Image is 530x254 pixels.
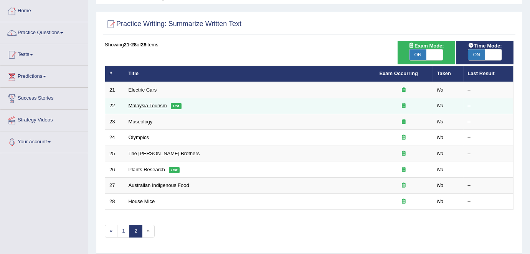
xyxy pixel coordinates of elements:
a: The [PERSON_NAME] Brothers [129,151,200,156]
div: – [468,182,509,189]
a: House Mice [129,198,155,204]
div: Exam occurring question [380,166,429,174]
a: Your Account [0,131,88,151]
a: Electric Cars [129,87,157,93]
div: – [468,87,509,94]
td: 23 [105,114,124,130]
div: Exam occurring question [380,182,429,189]
a: Museology [129,119,153,125]
div: Showing of items. [105,41,513,48]
span: Exam Mode: [405,42,447,50]
a: « [105,225,117,238]
td: 25 [105,146,124,162]
h2: Practice Writing: Summarize Written Text [105,18,241,30]
th: Last Result [464,66,513,82]
em: No [437,198,444,204]
a: Practice Questions [0,22,88,41]
span: ON [409,49,426,60]
em: No [437,182,444,188]
a: Exam Occurring [380,70,418,76]
em: No [437,134,444,140]
div: Exam occurring question [380,87,429,94]
span: Time Mode: [465,42,505,50]
a: Plants Research [129,167,165,172]
span: » [142,225,155,238]
th: Title [124,66,375,82]
td: 26 [105,162,124,178]
div: Exam occurring question [380,102,429,110]
td: 27 [105,178,124,194]
span: ON [468,49,485,60]
a: Australian Indigenous Food [129,182,189,188]
div: – [468,198,509,205]
em: No [437,167,444,172]
em: No [437,87,444,93]
em: No [437,103,444,108]
a: Home [0,0,88,20]
a: Tests [0,44,88,63]
th: # [105,66,124,82]
td: 28 [105,193,124,210]
em: No [437,119,444,125]
a: Success Stories [0,88,88,107]
div: Exam occurring question [380,150,429,157]
div: Show exams occurring in exams [398,41,455,64]
td: 21 [105,82,124,98]
div: Exam occurring question [380,134,429,141]
td: 22 [105,98,124,114]
a: Malaysia Tourism [129,103,167,108]
div: – [468,150,509,157]
a: Olympics [129,134,149,140]
div: Exam occurring question [380,118,429,126]
div: – [468,102,509,110]
a: 1 [117,225,130,238]
a: Predictions [0,66,88,85]
div: – [468,134,509,141]
td: 24 [105,130,124,146]
a: 2 [129,225,142,238]
em: Hot [171,103,182,109]
b: 28 [141,42,146,48]
b: 21-28 [124,42,137,48]
div: – [468,118,509,126]
th: Taken [433,66,464,82]
em: No [437,151,444,156]
em: Hot [169,167,180,173]
div: – [468,166,509,174]
a: Strategy Videos [0,110,88,129]
div: Exam occurring question [380,198,429,205]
